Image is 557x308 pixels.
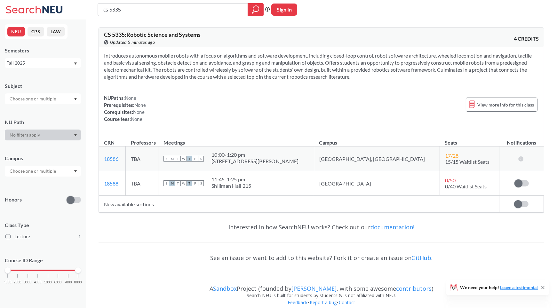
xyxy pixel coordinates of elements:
span: None [133,109,145,115]
span: T [187,180,192,186]
span: 6000 [54,280,62,284]
div: [STREET_ADDRESS][PERSON_NAME] [211,158,298,164]
span: 8000 [74,280,82,284]
div: Shillman Hall 215 [211,183,251,189]
svg: magnifying glass [252,5,259,14]
a: Leave a testimonial [500,285,538,290]
div: Dropdown arrow [5,93,81,104]
td: [GEOGRAPHIC_DATA], [GEOGRAPHIC_DATA] [314,146,440,171]
div: 10:00 - 1:20 pm [211,152,298,158]
span: 1000 [4,280,12,284]
div: CRN [104,139,115,146]
td: New available sections [99,196,499,213]
th: Professors [126,133,158,146]
div: Fall 2025 [6,59,73,67]
input: Choose one or multiple [6,167,60,175]
span: T [187,156,192,162]
div: A Project (founded by , with some awesome ) [99,279,544,292]
div: Campus [5,155,81,162]
div: Fall 2025Dropdown arrow [5,58,81,68]
div: NU Path [5,119,81,126]
div: Search NEU is built for students by students & is not affiliated with NEU. [99,292,544,299]
span: 4000 [34,280,42,284]
span: S [163,156,169,162]
span: F [192,180,198,186]
div: Dropdown arrow [5,130,81,140]
button: CPS [28,27,44,36]
a: GitHub [411,254,431,262]
span: 0 / 50 [445,177,456,183]
span: 2000 [14,280,21,284]
th: Seats [440,133,499,146]
span: 17 / 28 [445,153,458,159]
button: LAW [47,27,65,36]
span: Updated 5 minutes ago [110,39,155,46]
span: S [198,180,204,186]
span: W [181,156,187,162]
span: 3000 [24,280,32,284]
label: Lecture [5,233,81,241]
span: CS 5335 : Robotic Science and Systems [104,31,201,38]
a: Sandbox [213,285,237,292]
span: 7000 [64,280,72,284]
span: 5000 [44,280,52,284]
span: None [125,95,136,101]
span: W [181,180,187,186]
th: Notifications [499,133,544,146]
div: NUPaths: Prerequisites: Corequisites: Course fees: [104,94,146,122]
svg: Dropdown arrow [74,62,77,65]
span: F [192,156,198,162]
a: documentation! [370,223,414,231]
span: T [175,180,181,186]
div: Subject [5,83,81,90]
th: Campus [314,133,440,146]
span: S [198,156,204,162]
span: S [163,180,169,186]
a: Report a bug [309,299,337,305]
a: Feedback [287,299,308,305]
span: T [175,156,181,162]
span: None [131,116,142,122]
div: Interested in how SearchNEU works? Check out our [99,218,544,236]
input: Class, professor, course number, "phrase" [103,4,243,15]
input: Choose one or multiple [6,95,60,103]
button: NEU [7,27,25,36]
span: None [134,102,146,108]
a: 18586 [104,156,118,162]
svg: Dropdown arrow [74,134,77,137]
span: M [169,156,175,162]
span: 4 CREDITS [514,35,539,42]
div: See an issue or want to add to this website? Fork it or create an issue on . [99,249,544,267]
div: 11:45 - 1:25 pm [211,176,251,183]
span: M [169,180,175,186]
th: Meetings [158,133,314,146]
td: TBA [126,146,158,171]
div: magnifying glass [248,3,264,16]
span: We need your help! [460,285,538,290]
button: Sign In [271,4,297,16]
td: [GEOGRAPHIC_DATA] [314,171,440,196]
td: TBA [126,171,158,196]
p: Course ID Range [5,257,81,264]
p: Honors [5,196,22,203]
span: Class Type [5,222,81,229]
a: contributors [396,285,432,292]
a: 18588 [104,180,118,186]
svg: Dropdown arrow [74,98,77,100]
div: Semesters [5,47,81,54]
a: Contact [338,299,355,305]
svg: Dropdown arrow [74,170,77,173]
span: 1 [78,233,81,240]
span: 15/15 Waitlist Seats [445,159,489,165]
section: Introduces autonomous mobile robots with a focus on algorithms and software development, includin... [104,52,539,80]
a: [PERSON_NAME] [291,285,337,292]
div: Dropdown arrow [5,166,81,177]
span: View more info for this class [477,101,534,109]
span: 0/40 Waitlist Seats [445,183,487,189]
